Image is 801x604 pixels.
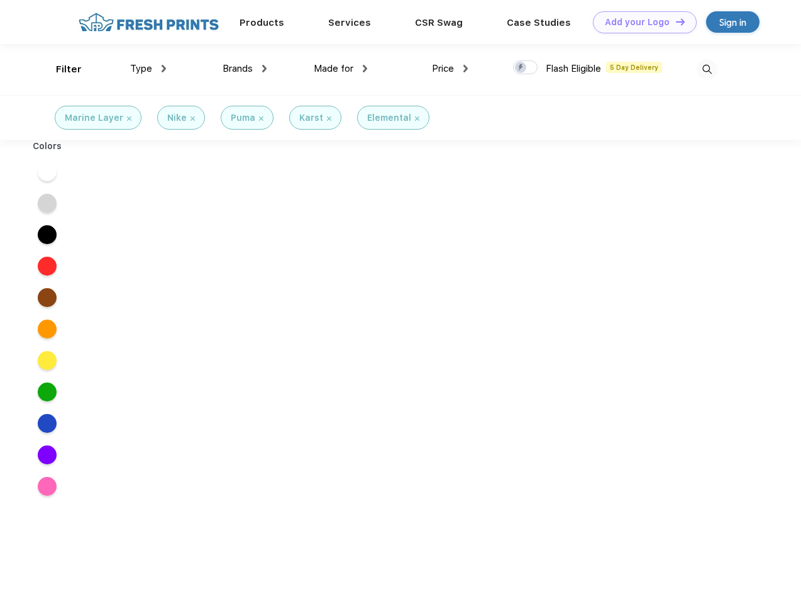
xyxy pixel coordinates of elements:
[432,63,454,74] span: Price
[463,65,468,72] img: dropdown.png
[676,18,685,25] img: DT
[231,111,255,125] div: Puma
[546,63,601,74] span: Flash Eligible
[363,65,367,72] img: dropdown.png
[299,111,323,125] div: Karst
[367,111,411,125] div: Elemental
[328,17,371,28] a: Services
[719,15,746,30] div: Sign in
[56,62,82,77] div: Filter
[262,65,267,72] img: dropdown.png
[605,17,670,28] div: Add your Logo
[706,11,760,33] a: Sign in
[167,111,187,125] div: Nike
[697,59,717,80] img: desktop_search.svg
[65,111,123,125] div: Marine Layer
[130,63,152,74] span: Type
[191,116,195,121] img: filter_cancel.svg
[223,63,253,74] span: Brands
[162,65,166,72] img: dropdown.png
[415,17,463,28] a: CSR Swag
[606,62,662,73] span: 5 Day Delivery
[415,116,419,121] img: filter_cancel.svg
[240,17,284,28] a: Products
[127,116,131,121] img: filter_cancel.svg
[259,116,263,121] img: filter_cancel.svg
[75,11,223,33] img: fo%20logo%202.webp
[314,63,353,74] span: Made for
[327,116,331,121] img: filter_cancel.svg
[23,140,72,153] div: Colors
